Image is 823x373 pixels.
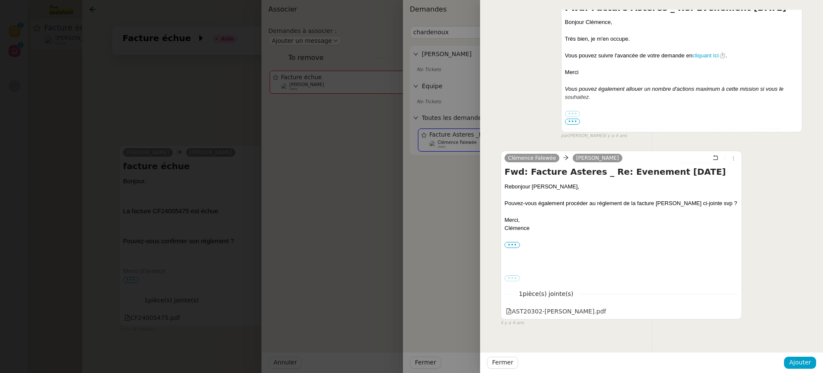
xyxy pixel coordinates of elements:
[565,68,799,77] div: Merci
[505,242,520,248] label: •••
[604,132,627,140] span: il y a 4 ans
[505,182,738,282] div: Rebonjour [PERSON_NAME],
[565,35,799,43] div: Très bien, je m'en occupe.
[505,224,738,282] div: Clémence
[487,357,518,369] button: Fermer
[505,216,738,224] div: Merci,
[692,52,718,59] a: cliquant Ici
[789,358,811,367] span: Ajouter
[505,275,520,281] label: •••
[492,358,513,367] span: Fermer
[784,357,816,369] button: Ajouter
[565,86,784,101] em: Vous pouvez également allouer un nombre d'actions maximum à cette mission si vous le souhaitez.
[565,51,799,60] div: Vous pouvez suivre l'avancée de votre demande en ⏱️.
[561,132,627,140] small: [PERSON_NAME]
[505,154,559,162] a: Clémence Falewée
[505,199,738,208] div: Pouvez-vous également procéder au règlement de la facture [PERSON_NAME] ci-jointe svp ?
[523,290,573,297] span: pièce(s) jointe(s)
[501,319,524,327] span: il y a 4 ans
[565,126,799,143] div: [DATE][DATE] 15:21:26 GMT+0000 (Coordinated Universal Time) Clémence FALEWEE < > wrote:
[565,111,580,117] label: •••
[576,155,619,161] span: [PERSON_NAME]
[505,166,738,178] h4: Fwd: Facture Asteres _ Re: Evenement [DATE]
[565,119,580,125] span: •••
[513,289,580,299] span: 1
[506,307,606,316] div: AST20302-[PERSON_NAME].pdf
[565,18,799,27] div: Bonjour ﻿Clémence﻿,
